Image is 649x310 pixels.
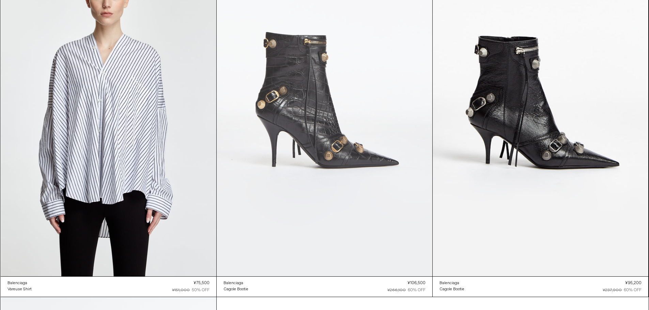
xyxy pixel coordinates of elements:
div: ¥106,500 [407,280,426,286]
a: Balenciaga [439,280,464,286]
div: ¥266,100 [387,287,406,293]
div: 50% OFF [192,287,210,293]
div: Balenciaga [7,280,27,286]
a: Vareuse Shirt [7,286,32,292]
a: Balenciaga [223,280,248,286]
div: ¥95,200 [625,280,642,286]
div: ¥75,500 [194,280,210,286]
div: ¥237,900 [603,287,622,293]
div: Balenciaga [439,280,459,286]
div: Balenciaga [223,280,243,286]
div: ¥151,000 [172,287,190,293]
div: 60% OFF [624,287,642,293]
a: Cagole Bootie [439,286,464,292]
a: Cagole Bootie [223,286,248,292]
div: 60% OFF [408,287,426,293]
a: Balenciaga [7,280,32,286]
